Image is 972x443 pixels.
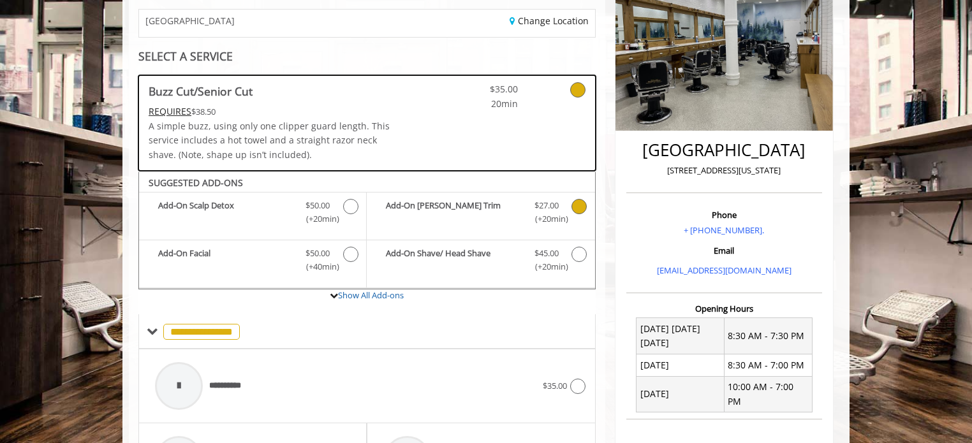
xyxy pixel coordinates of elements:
label: Add-On Beard Trim [373,199,588,229]
span: $35.00 [543,380,567,391]
td: [DATE] [637,376,725,412]
h3: Phone [630,210,819,219]
a: [EMAIL_ADDRESS][DOMAIN_NAME] [657,265,792,276]
span: 20min [443,97,518,111]
div: SELECT A SERVICE [138,50,596,62]
span: [GEOGRAPHIC_DATA] [145,16,235,25]
span: (+40min ) [299,260,337,273]
a: Change Location [510,15,589,27]
b: SUGGESTED ADD-ONS [149,177,243,189]
span: $45.00 [534,247,559,260]
td: 8:30 AM - 7:30 PM [724,318,812,354]
h3: Opening Hours [626,304,822,313]
span: $35.00 [443,82,518,96]
td: [DATE] [DATE] [DATE] [637,318,725,354]
div: $38.50 [149,105,405,119]
b: Add-On Scalp Detox [158,199,293,226]
td: [DATE] [637,354,725,376]
span: $50.00 [306,199,330,212]
td: 10:00 AM - 7:00 PM [724,376,812,412]
span: (+20min ) [527,212,565,226]
b: Add-On Shave/ Head Shave [386,247,521,273]
td: 8:30 AM - 7:00 PM [724,354,812,376]
h2: [GEOGRAPHIC_DATA] [630,141,819,159]
span: (+20min ) [527,260,565,273]
div: Buzz Cut/Senior Cut Add-onS [138,171,596,289]
span: $27.00 [534,199,559,212]
span: This service needs some Advance to be paid before we block your appointment [149,105,191,117]
p: A simple buzz, using only one clipper guard length. This service includes a hot towel and a strai... [149,119,405,162]
h3: Email [630,246,819,255]
b: Buzz Cut/Senior Cut [149,82,253,100]
span: (+20min ) [299,212,337,226]
span: $50.00 [306,247,330,260]
b: Add-On [PERSON_NAME] Trim [386,199,521,226]
label: Add-On Shave/ Head Shave [373,247,588,277]
label: Add-On Scalp Detox [145,199,360,229]
b: Add-On Facial [158,247,293,273]
a: + [PHONE_NUMBER]. [684,224,764,236]
a: Show All Add-ons [338,289,404,301]
label: Add-On Facial [145,247,360,277]
p: [STREET_ADDRESS][US_STATE] [630,164,819,177]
